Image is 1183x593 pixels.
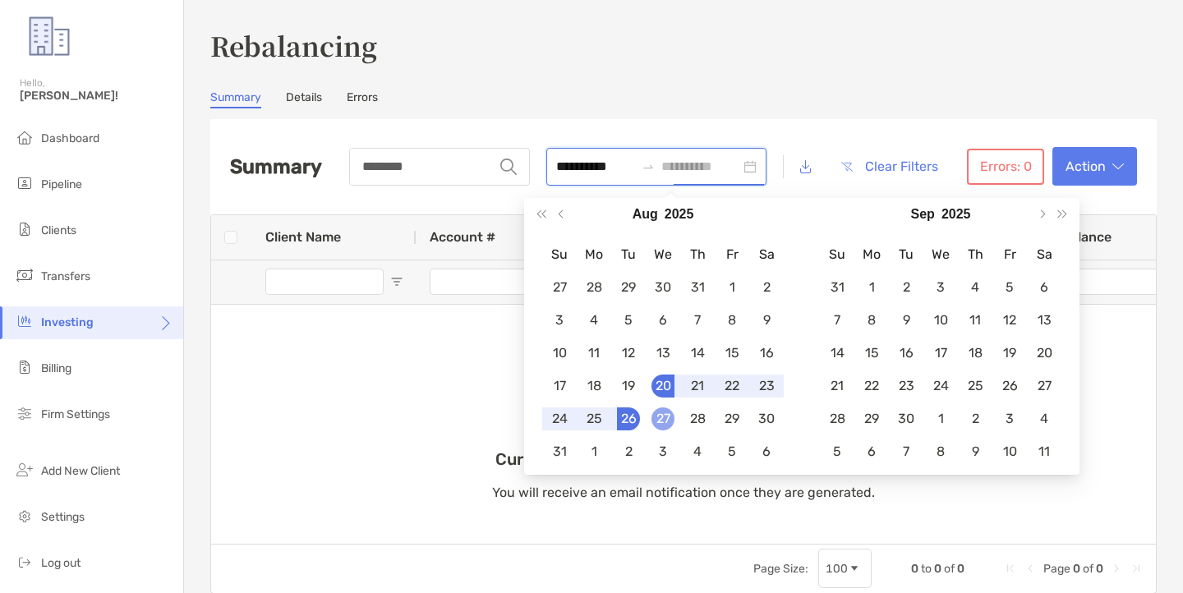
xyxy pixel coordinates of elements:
td: 2025-10-04 [1027,402,1061,435]
span: to [642,160,655,173]
td: 2025-09-01 [577,435,611,468]
th: Sa [749,238,784,271]
td: 2025-08-09 [749,304,784,337]
span: Dashboard [41,131,99,145]
img: arrow [1112,163,1124,171]
td: 2025-10-06 [854,435,889,468]
td: 2025-08-05 [611,304,646,337]
div: 31 [686,276,709,299]
span: Add New Client [41,464,120,478]
td: 2025-09-13 [1027,304,1061,337]
button: Choose a month [911,198,935,231]
div: 100 [826,562,848,576]
td: 2025-09-12 [992,304,1027,337]
td: 2025-08-11 [577,337,611,370]
div: 9 [964,440,987,463]
div: 4 [582,309,605,332]
span: Log out [41,556,81,570]
p: You will receive an email notification once they are generated. [492,482,875,503]
span: 0 [1096,562,1103,576]
div: 15 [860,342,883,365]
button: Errors: 0 [967,149,1044,185]
span: 0 [911,562,918,576]
td: 2025-08-25 [577,402,611,435]
div: 5 [826,440,849,463]
div: 4 [1033,407,1056,430]
div: 18 [964,342,987,365]
div: 24 [929,375,952,398]
td: 2025-10-07 [889,435,923,468]
td: 2025-09-08 [854,304,889,337]
div: Page Size [818,549,872,588]
div: 4 [964,276,987,299]
td: 2025-08-04 [577,304,611,337]
button: Choose a year [665,198,694,231]
td: 2025-08-16 [749,337,784,370]
th: Th [680,238,715,271]
div: 30 [755,407,778,430]
div: 6 [1033,276,1056,299]
img: clients icon [15,219,35,239]
td: 2025-09-11 [958,304,992,337]
img: transfers icon [15,265,35,285]
img: investing icon [15,311,35,331]
div: 1 [860,276,883,299]
span: Billing [41,361,71,375]
div: 30 [895,407,918,430]
td: 2025-09-19 [992,337,1027,370]
button: Actionarrow [1052,147,1137,186]
button: Next month (PageDown) [1031,198,1052,231]
div: Previous Page [1024,562,1037,575]
div: 27 [548,276,571,299]
button: Clear Filters [828,149,951,185]
td: 2025-09-05 [992,271,1027,304]
td: 2025-10-09 [958,435,992,468]
div: 6 [755,440,778,463]
img: logout icon [15,552,35,572]
td: 2025-08-14 [680,337,715,370]
div: Last Page [1130,562,1143,575]
div: 2 [964,407,987,430]
div: 5 [617,309,640,332]
td: 2025-08-28 [680,402,715,435]
div: 3 [998,407,1021,430]
th: Tu [611,238,646,271]
div: 17 [548,375,571,398]
td: 2025-09-18 [958,337,992,370]
div: 11 [1033,440,1056,463]
th: Su [542,238,577,271]
th: Th [958,238,992,271]
span: 0 [957,562,964,576]
img: input icon [500,159,517,175]
img: add_new_client icon [15,460,35,480]
td: 2025-08-24 [542,402,577,435]
td: 2025-08-13 [646,337,680,370]
a: Errors [347,90,378,108]
th: Mo [854,238,889,271]
td: 2025-08-08 [715,304,749,337]
td: 2025-09-06 [749,435,784,468]
td: 2025-08-06 [646,304,680,337]
span: Investing [41,315,94,329]
td: 2025-07-28 [577,271,611,304]
div: 8 [929,440,952,463]
td: 2025-08-30 [749,402,784,435]
div: 10 [548,342,571,365]
td: 2025-09-17 [923,337,958,370]
span: swap-right [642,160,655,173]
th: We [923,238,958,271]
div: 12 [998,309,1021,332]
div: 16 [755,342,778,365]
div: 11 [582,342,605,365]
a: Summary [210,90,261,108]
td: 2025-08-31 [542,435,577,468]
div: 10 [929,309,952,332]
h2: Summary [230,155,322,178]
div: 13 [1033,309,1056,332]
div: 3 [929,276,952,299]
td: 2025-08-31 [820,271,854,304]
td: 2025-08-21 [680,370,715,402]
div: 29 [720,407,743,430]
td: 2025-07-29 [611,271,646,304]
td: 2025-09-02 [889,271,923,304]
